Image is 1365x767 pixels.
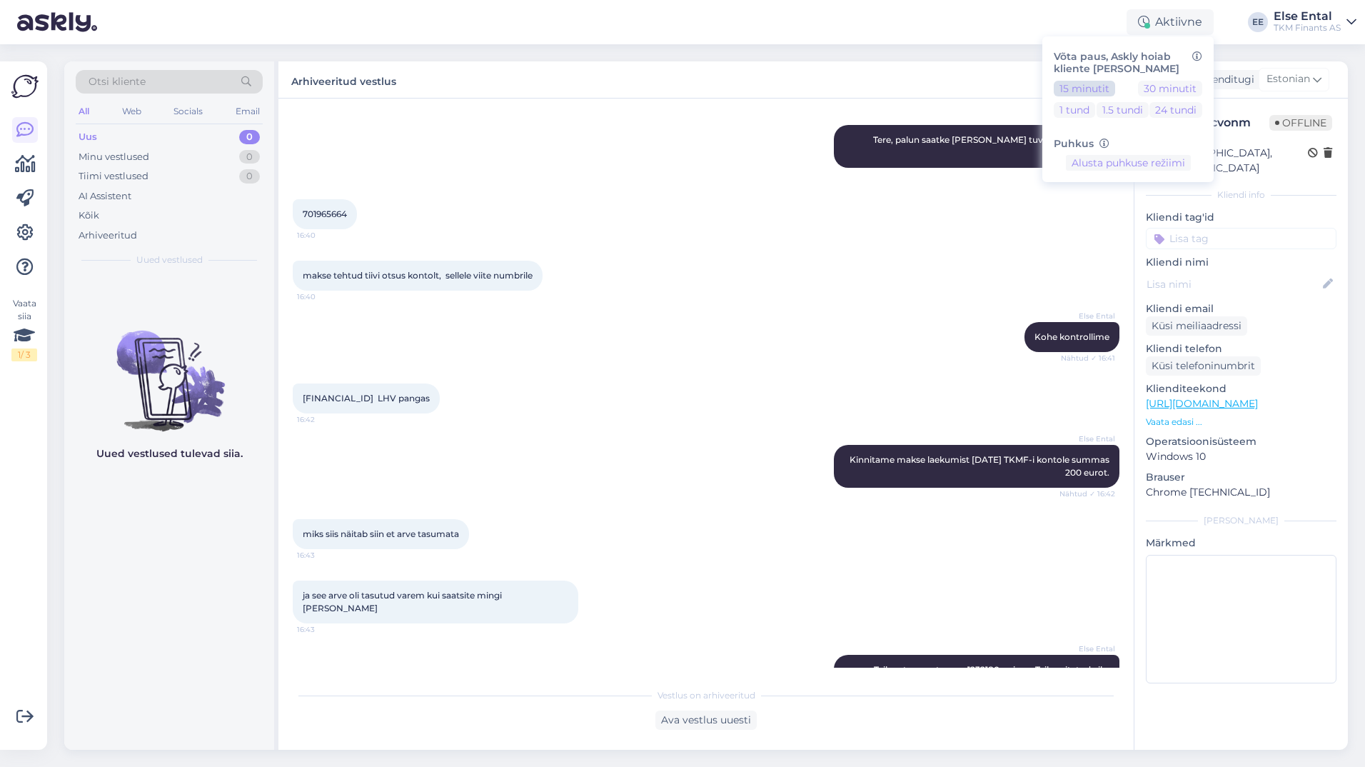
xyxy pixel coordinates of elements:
div: Ava vestlus uuesti [655,711,757,730]
div: Tiimi vestlused [79,169,148,184]
div: [PERSON_NAME] [1146,514,1336,527]
div: AI Assistent [79,189,131,204]
p: Vaata edasi ... [1146,416,1336,428]
span: 701965664 [303,209,347,219]
input: Lisa nimi [1147,276,1320,292]
span: Vestlus on arhiveeritud [658,689,755,702]
p: Klienditeekond [1146,381,1336,396]
div: Minu vestlused [79,150,149,164]
div: 0 [239,130,260,144]
span: makse tehtud tiivi otsus kontolt, sellele viite numbrile [303,270,533,281]
div: TKM Finants AS [1274,22,1341,34]
h6: Võta paus, Askly hoiab kliente [PERSON_NAME] [1054,51,1202,75]
button: 24 tundi [1149,102,1202,118]
div: Kõik [79,209,99,223]
span: Kohe kontrollime [1034,331,1109,342]
p: Chrome [TECHNICAL_ID] [1146,485,1336,500]
span: Tere, palun saatke [PERSON_NAME] tuvastamiseks Teie viitenumber. [873,134,1112,158]
img: No chats [64,305,274,433]
p: Uued vestlused tulevad siia. [96,446,243,461]
div: Arhiveeritud [79,229,137,243]
div: # jm9cvonm [1180,114,1269,131]
span: Offline [1269,115,1332,131]
h6: Puhkus [1054,138,1202,150]
button: 1.5 tundi [1097,102,1149,118]
div: 1 / 3 [11,349,37,361]
div: Küsi telefoninumbrit [1146,356,1261,376]
div: Klienditugi [1194,72,1254,87]
span: 16:42 [297,414,351,425]
span: Else Ental [1062,433,1115,444]
div: Küsi meiliaadressi [1146,316,1247,336]
div: Vaata siia [11,297,37,361]
p: Märkmed [1146,536,1336,551]
p: Kliendi telefon [1146,341,1336,356]
span: ja see arve oli tasutud varem kui saatsite mingi [PERSON_NAME] [303,590,504,613]
a: [URL][DOMAIN_NAME] [1146,397,1258,410]
div: [GEOGRAPHIC_DATA], [GEOGRAPHIC_DATA] [1150,146,1308,176]
input: Lisa tag [1146,228,1336,249]
div: 0 [239,169,260,184]
span: Uued vestlused [136,254,203,266]
a: Else EntalTKM Finants AS [1274,11,1356,34]
div: 0 [239,150,260,164]
span: [FINANCIAL_ID] LHV pangas [303,393,430,403]
span: 16:43 [297,550,351,561]
p: Operatsioonisüsteem [1146,434,1336,449]
span: 16:40 [297,291,351,302]
label: Arhiveeritud vestlus [291,70,396,89]
div: Else Ental [1274,11,1341,22]
span: Else Ental [1062,643,1115,654]
p: Brauser [1146,470,1336,485]
span: 16:40 [297,230,351,241]
button: Alusta puhkuse režiimi [1066,155,1191,171]
p: Kliendi email [1146,301,1336,316]
div: Aktiivne [1127,9,1214,35]
p: Kliendi tag'id [1146,210,1336,225]
div: Web [119,102,144,121]
div: Kliendi info [1146,189,1336,201]
span: Teil on tasumata arve 1232180, mis on Teile esitatud eile, [DATE], summas 5 eurot (võlateavituse ... [874,664,1112,701]
span: Estonian [1266,71,1310,87]
span: Nähtud ✓ 16:42 [1059,488,1115,499]
button: 1 tund [1054,102,1095,118]
p: Windows 10 [1146,449,1336,464]
div: EE [1248,12,1268,32]
span: miks siis näitab siin et arve tasumata [303,528,459,539]
div: Uus [79,130,97,144]
span: Else Ental [1062,311,1115,321]
span: Kinnitame makse laekumist [DATE] TKMF-i kontole summas 200 eurot. [850,454,1112,478]
span: Otsi kliente [89,74,146,89]
img: Askly Logo [11,73,39,100]
button: 30 minutit [1138,81,1202,96]
div: All [76,102,92,121]
button: 15 minutit [1054,81,1115,96]
div: Socials [171,102,206,121]
span: 16:43 [297,624,351,635]
span: Nähtud ✓ 16:41 [1061,353,1115,364]
p: Kliendi nimi [1146,255,1336,270]
div: Email [233,102,263,121]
